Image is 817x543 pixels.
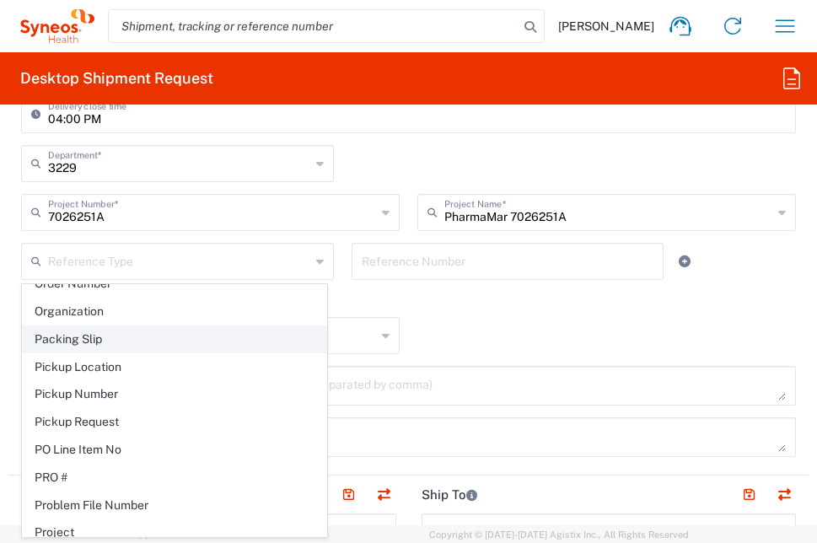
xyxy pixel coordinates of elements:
span: Organization [23,298,326,325]
span: Copyright © [DATE]-[DATE] Agistix Inc., All Rights Reserved [429,527,689,542]
a: Add Reference [673,250,696,273]
span: Pickup Location [23,354,326,380]
span: Pickup Request [23,409,326,435]
h2: Ship To [422,487,477,503]
a: Feedback [170,529,213,539]
span: Order Number [23,271,326,297]
h2: Desktop Shipment Request [20,68,213,89]
span: Problem File Number [23,492,326,519]
span: [PERSON_NAME] [558,19,654,34]
span: Pickup Number [23,381,326,407]
span: Packing Slip [23,326,326,352]
span: PO Line Item No [23,437,326,463]
span: PRO # [23,465,326,491]
a: Support [128,529,170,539]
input: Shipment, tracking or reference number [109,10,519,42]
